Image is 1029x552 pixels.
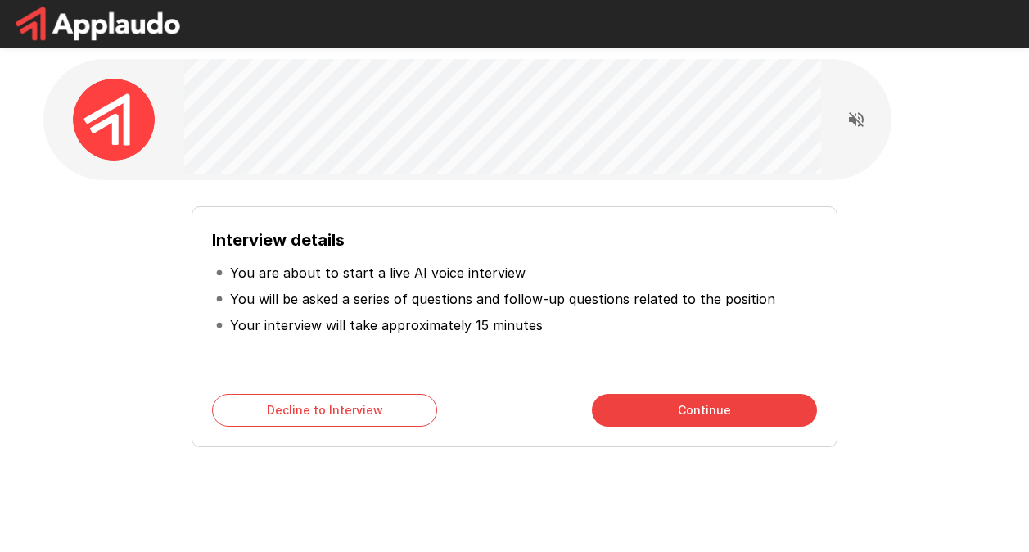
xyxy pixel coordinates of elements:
img: applaudo_avatar.png [73,79,155,161]
button: Continue [592,394,817,427]
button: Decline to Interview [212,394,437,427]
button: Read questions aloud [840,103,873,136]
p: You will be asked a series of questions and follow-up questions related to the position [230,289,775,309]
b: Interview details [212,230,345,250]
p: You are about to start a live AI voice interview [230,263,526,283]
p: Your interview will take approximately 15 minutes [230,315,543,335]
